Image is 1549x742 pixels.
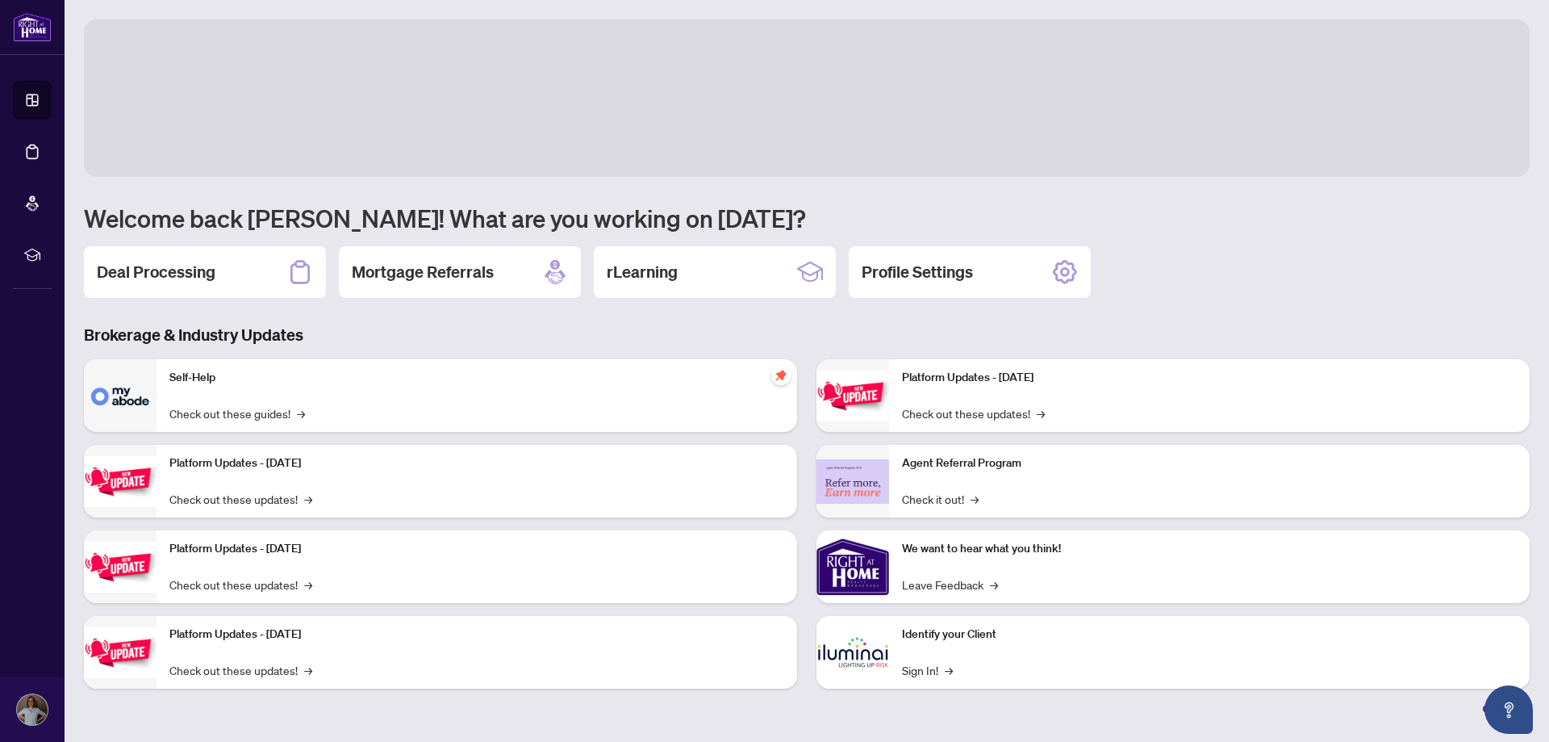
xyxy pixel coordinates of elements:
h1: Welcome back [PERSON_NAME]! What are you working on [DATE]? [84,203,1530,233]
img: Platform Updates - July 8, 2025 [84,627,157,678]
img: logo [13,12,52,42]
span: → [971,490,979,508]
a: Check out these updates!→ [169,661,312,679]
a: Check out these guides!→ [169,405,305,422]
a: Check out these updates!→ [902,405,1045,422]
p: Platform Updates - [DATE] [169,626,784,643]
a: Check it out!→ [902,490,979,508]
p: Identify your Client [902,626,1517,643]
img: Profile Icon [17,694,48,725]
p: Self-Help [169,369,784,387]
button: Open asap [1484,685,1533,734]
p: We want to hear what you think! [902,540,1517,558]
span: → [304,661,312,679]
h2: Mortgage Referrals [352,261,494,283]
span: → [990,576,998,593]
span: → [297,405,305,422]
a: Leave Feedback→ [902,576,998,593]
h2: Profile Settings [862,261,973,283]
h2: rLearning [607,261,678,283]
a: Check out these updates!→ [169,576,312,593]
h2: Deal Processing [97,261,215,283]
img: Self-Help [84,359,157,432]
img: Agent Referral Program [816,459,889,504]
img: Identify your Client [816,616,889,689]
img: Platform Updates - July 21, 2025 [84,542,157,593]
span: → [304,490,312,508]
p: Platform Updates - [DATE] [902,369,1517,387]
p: Platform Updates - [DATE] [169,455,784,472]
p: Agent Referral Program [902,455,1517,472]
a: Check out these updates!→ [169,490,312,508]
p: Platform Updates - [DATE] [169,540,784,558]
a: Sign In!→ [902,661,953,679]
h3: Brokerage & Industry Updates [84,324,1530,346]
span: pushpin [771,366,791,385]
img: Platform Updates - June 23, 2025 [816,371,889,421]
span: → [1037,405,1045,422]
img: We want to hear what you think! [816,530,889,603]
span: → [945,661,953,679]
span: → [304,576,312,593]
img: Platform Updates - September 16, 2025 [84,456,157,507]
